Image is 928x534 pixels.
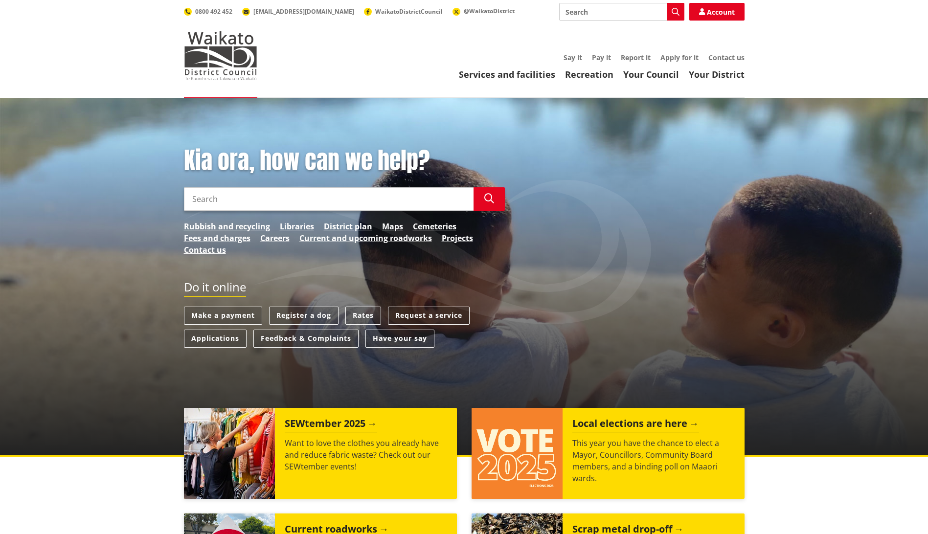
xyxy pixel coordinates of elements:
h1: Kia ora, how can we help? [184,147,505,175]
a: Current and upcoming roadworks [299,232,432,244]
a: Contact us [184,244,226,256]
a: Rubbish and recycling [184,221,270,232]
a: [EMAIL_ADDRESS][DOMAIN_NAME] [242,7,354,16]
h2: Do it online [184,280,246,297]
img: SEWtember [184,408,275,499]
a: Pay it [592,53,611,62]
a: Feedback & Complaints [253,330,359,348]
a: Account [689,3,745,21]
a: Local elections are here This year you have the chance to elect a Mayor, Councillors, Community B... [472,408,745,499]
a: Applications [184,330,247,348]
span: @WaikatoDistrict [464,7,515,15]
a: SEWtember 2025 Want to love the clothes you already have and reduce fabric waste? Check out our S... [184,408,457,499]
a: Cemeteries [413,221,456,232]
a: @WaikatoDistrict [453,7,515,15]
a: Recreation [565,68,613,80]
span: 0800 492 452 [195,7,232,16]
a: Maps [382,221,403,232]
a: District plan [324,221,372,232]
a: Report it [621,53,651,62]
input: Search input [184,187,474,211]
a: Services and facilities [459,68,555,80]
img: Vote 2025 [472,408,563,499]
span: [EMAIL_ADDRESS][DOMAIN_NAME] [253,7,354,16]
a: Make a payment [184,307,262,325]
img: Waikato District Council - Te Kaunihera aa Takiwaa o Waikato [184,31,257,80]
h2: SEWtember 2025 [285,418,377,432]
a: 0800 492 452 [184,7,232,16]
a: Register a dog [269,307,339,325]
a: Projects [442,232,473,244]
a: Rates [345,307,381,325]
a: Request a service [388,307,470,325]
p: Want to love the clothes you already have and reduce fabric waste? Check out our SEWtember events! [285,437,447,472]
a: Your Council [623,68,679,80]
h2: Local elections are here [572,418,699,432]
input: Search input [559,3,684,21]
a: Say it [564,53,582,62]
a: Fees and charges [184,232,250,244]
a: Apply for it [660,53,699,62]
a: Libraries [280,221,314,232]
a: WaikatoDistrictCouncil [364,7,443,16]
p: This year you have the chance to elect a Mayor, Councillors, Community Board members, and a bindi... [572,437,735,484]
span: WaikatoDistrictCouncil [375,7,443,16]
a: Contact us [708,53,745,62]
a: Have your say [365,330,434,348]
a: Careers [260,232,290,244]
a: Your District [689,68,745,80]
